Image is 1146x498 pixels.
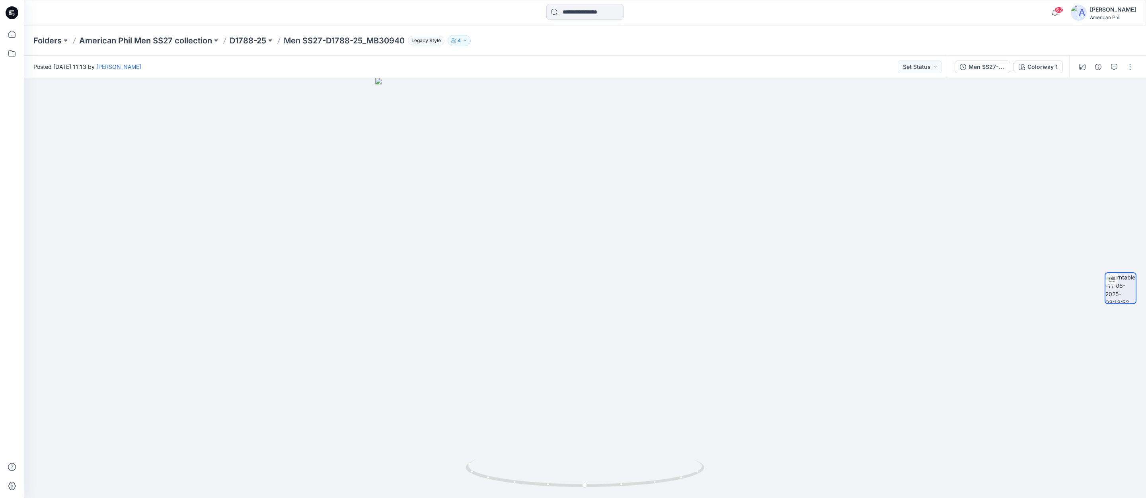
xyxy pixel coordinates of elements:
img: turntable-11-08-2025-03:13:52 [1105,273,1136,303]
p: Men SS27-D1788-25_MB30940 [284,35,405,46]
img: avatar [1071,5,1087,21]
a: Folders [33,35,62,46]
button: 4 [448,35,471,46]
a: [PERSON_NAME] [96,63,141,70]
span: 62 [1054,7,1063,13]
div: [PERSON_NAME] [1090,5,1136,14]
a: American Phil Men SS27 collection [79,35,212,46]
button: Men SS27-D1788-25_MB30940 [955,61,1010,73]
p: 4 [458,36,461,45]
button: Colorway 1 [1013,61,1063,73]
button: Details [1092,61,1105,73]
span: Legacy Style [408,36,444,45]
div: Colorway 1 [1027,62,1058,71]
div: American Phil [1090,14,1136,20]
a: D1788-25 [230,35,266,46]
div: Men SS27-D1788-25_MB30940 [969,62,1005,71]
span: Posted [DATE] 11:13 by [33,62,141,71]
button: Legacy Style [405,35,444,46]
